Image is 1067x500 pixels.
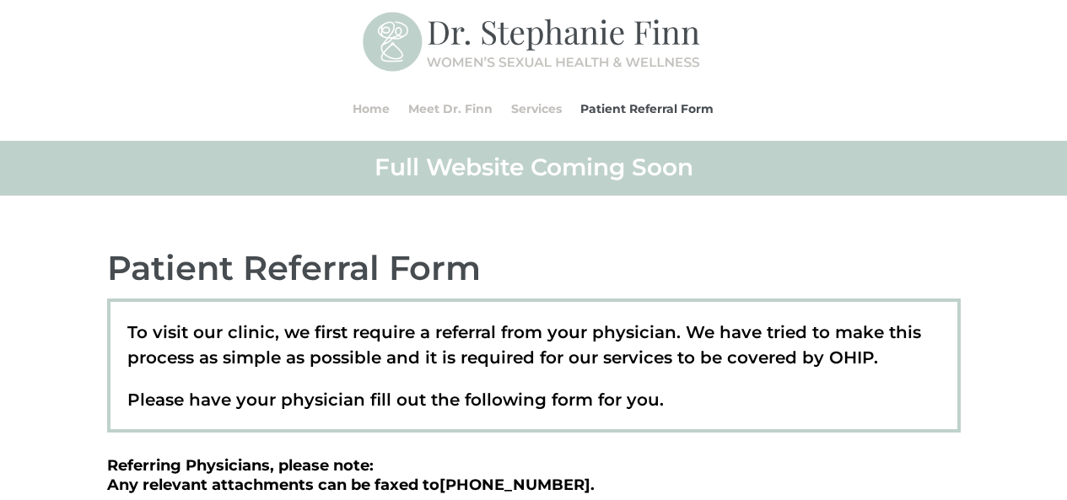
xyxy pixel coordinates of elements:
a: Services [511,77,562,141]
strong: Referring Physicians, please note: Any relevant attachments can be faxed to . [107,456,595,495]
a: Home [353,77,390,141]
a: Patient Referral Form [580,77,714,141]
a: Meet Dr. Finn [408,77,493,141]
h2: Patient Referral Form [107,246,961,298]
p: To visit our clinic, we first require a referral from your physician. We have tried to make this ... [127,320,940,387]
p: Please have your physician fill out the following form for you. [127,387,940,412]
h2: Full Website Coming Soon [107,152,961,191]
span: [PHONE_NUMBER] [439,476,590,494]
